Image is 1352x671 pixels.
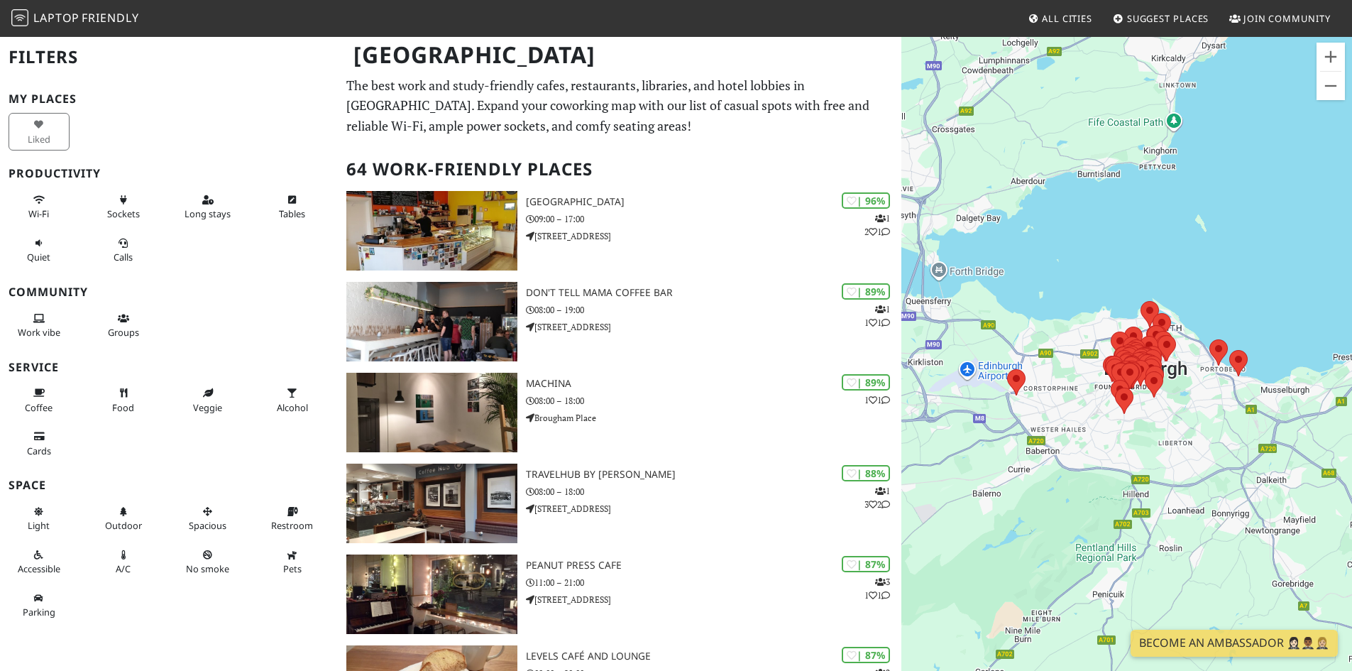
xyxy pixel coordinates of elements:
[107,207,140,220] span: Power sockets
[177,381,238,419] button: Veggie
[9,231,70,269] button: Quiet
[526,212,901,226] p: 09:00 – 17:00
[11,6,139,31] a: LaptopFriendly LaptopFriendly
[177,188,238,226] button: Long stays
[18,562,60,575] span: Accessible
[338,555,901,634] a: Peanut Press Cafe | 87% 311 Peanut Press Cafe 11:00 – 21:00 [STREET_ADDRESS]
[9,285,329,299] h3: Community
[189,519,226,532] span: Spacious
[9,188,70,226] button: Wi-Fi
[864,393,890,407] p: 1 1
[283,562,302,575] span: Pet friendly
[9,425,70,462] button: Cards
[116,562,131,575] span: Air conditioned
[112,401,134,414] span: Food
[1243,12,1331,25] span: Join Community
[342,36,898,75] h1: [GEOGRAPHIC_DATA]
[114,251,133,263] span: Video/audio calls
[93,500,154,538] button: Outdoor
[1022,6,1098,31] a: All Cities
[864,212,890,239] p: 1 2 1
[186,562,229,575] span: Smoke free
[9,500,70,538] button: Light
[185,207,231,220] span: Long stays
[842,556,890,572] div: | 87%
[262,381,323,419] button: Alcohol
[262,543,323,581] button: Pets
[526,576,901,589] p: 11:00 – 21:00
[346,464,517,543] img: TravelHub by Lothian
[526,650,901,662] h3: Levels Café and Lounge
[27,444,51,457] span: Credit cards
[1042,12,1092,25] span: All Cities
[346,75,893,136] p: The best work and study-friendly cafes, restaurants, libraries, and hotel lobbies in [GEOGRAPHIC_...
[18,326,60,339] span: People working
[82,10,138,26] span: Friendly
[1107,6,1215,31] a: Suggest Places
[9,479,329,492] h3: Space
[9,587,70,624] button: Parking
[842,192,890,209] div: | 96%
[1131,630,1338,657] a: Become an Ambassador 🤵🏻‍♀️🤵🏾‍♂️🤵🏼‍♀️
[277,401,308,414] span: Alcohol
[842,374,890,391] div: | 89%
[526,469,901,481] h3: TravelHub by [PERSON_NAME]
[526,411,901,425] p: Brougham Place
[526,560,901,572] h3: Peanut Press Cafe
[526,196,901,208] h3: [GEOGRAPHIC_DATA]
[262,500,323,538] button: Restroom
[338,373,901,452] a: Machina | 89% 11 Machina 08:00 – 18:00 Brougham Place
[526,229,901,243] p: [STREET_ADDRESS]
[28,207,49,220] span: Stable Wi-Fi
[93,231,154,269] button: Calls
[526,378,901,390] h3: Machina
[279,207,305,220] span: Work-friendly tables
[33,10,79,26] span: Laptop
[9,361,329,374] h3: Service
[9,307,70,344] button: Work vibe
[526,303,901,317] p: 08:00 – 19:00
[842,283,890,300] div: | 89%
[93,381,154,419] button: Food
[177,500,238,538] button: Spacious
[93,543,154,581] button: A/C
[338,464,901,543] a: TravelHub by Lothian | 88% 132 TravelHub by [PERSON_NAME] 08:00 – 18:00 [STREET_ADDRESS]
[526,502,901,515] p: [STREET_ADDRESS]
[1224,6,1336,31] a: Join Community
[864,484,890,511] p: 1 3 2
[346,191,517,271] img: North Fort Cafe
[28,519,50,532] span: Natural light
[842,465,890,481] div: | 88%
[346,555,517,634] img: Peanut Press Cafe
[25,401,53,414] span: Coffee
[526,320,901,334] p: [STREET_ADDRESS]
[9,92,329,106] h3: My Places
[1127,12,1209,25] span: Suggest Places
[9,36,329,79] h2: Filters
[346,282,517,361] img: Don't tell Mama Coffee Bar
[1317,72,1345,100] button: Zoom out
[338,282,901,361] a: Don't tell Mama Coffee Bar | 89% 111 Don't tell Mama Coffee Bar 08:00 – 19:00 [STREET_ADDRESS]
[526,593,901,606] p: [STREET_ADDRESS]
[346,148,893,191] h2: 64 Work-Friendly Places
[271,519,313,532] span: Restroom
[177,543,238,581] button: No smoke
[842,647,890,663] div: | 87%
[27,251,50,263] span: Quiet
[864,575,890,602] p: 3 1 1
[23,606,55,618] span: Parking
[108,326,139,339] span: Group tables
[11,9,28,26] img: LaptopFriendly
[346,373,517,452] img: Machina
[9,167,329,180] h3: Productivity
[1317,43,1345,71] button: Zoom in
[9,543,70,581] button: Accessible
[105,519,142,532] span: Outdoor area
[526,287,901,299] h3: Don't tell Mama Coffee Bar
[526,485,901,498] p: 08:00 – 18:00
[262,188,323,226] button: Tables
[864,302,890,329] p: 1 1 1
[93,307,154,344] button: Groups
[9,381,70,419] button: Coffee
[93,188,154,226] button: Sockets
